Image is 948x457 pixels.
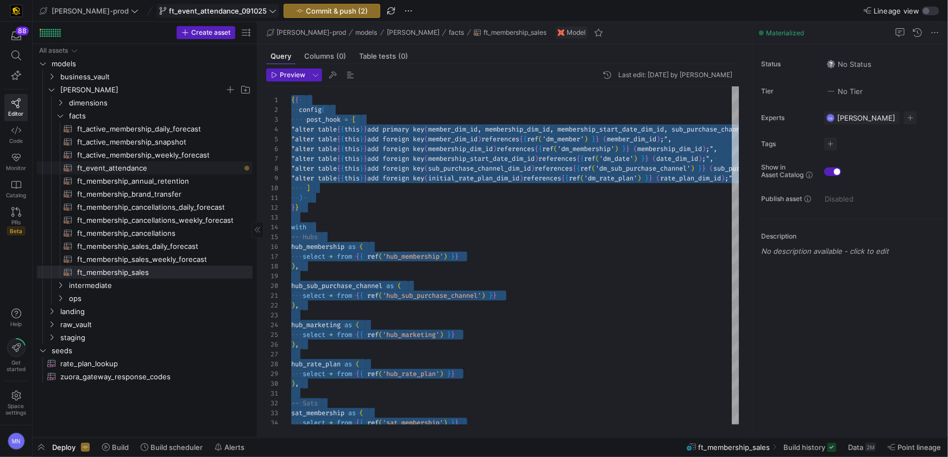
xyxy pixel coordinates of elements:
[761,247,944,255] p: No description available - click to edit
[428,125,618,134] span: member_dim_id, membership_dim_id, membership_start
[698,164,702,173] span: }
[337,174,341,183] span: {
[60,371,240,383] span: zuora_gateway_response_codes​​​​​​
[360,125,363,134] span: }
[4,148,28,176] a: Monitor
[4,304,28,332] button: Help
[360,174,363,183] span: }
[603,135,607,143] span: (
[266,252,278,261] div: 17
[567,29,586,36] span: Model
[337,125,341,134] span: {
[37,148,253,161] div: Press SPACE to select this row.
[424,145,428,153] span: (
[271,53,291,60] span: Query
[306,7,368,15] span: Commit & push (2)
[77,253,240,266] span: ft_membership_sales_weekly_forecast​​​​​​​​​​
[295,96,299,104] span: {
[37,214,253,227] a: ft_membership_cancellations_weekly_forecast​​​​​​​​​​
[37,122,253,135] a: ft_active_membership_daily_forecast​​​​​​​​​​
[69,110,251,122] span: facts
[266,154,278,164] div: 7
[359,53,408,60] span: Table tests
[224,443,244,452] span: Alerts
[37,174,253,187] a: ft_membership_annual_retention​​​​​​​​​​
[97,438,134,456] button: Build
[16,27,29,35] div: 88
[9,110,24,117] span: Editor
[497,145,535,153] span: references
[428,154,535,163] span: membership_start_date_dim_id
[580,174,584,183] span: (
[637,174,641,183] span: )
[363,145,367,153] span: }
[77,214,240,227] span: ft_membership_cancellations_weekly_forecast​​​​​​​​​​
[291,233,318,241] span: -- Hubs
[266,193,278,203] div: 11
[37,135,253,148] a: ft_active_membership_snapshot​​​​​​​​​​
[337,252,352,261] span: from
[622,145,626,153] span: }
[341,174,344,183] span: {
[865,443,876,452] div: 2M
[367,164,424,173] span: add foreign key
[77,175,240,187] span: ft_membership_annual_retention​​​​​​​​​​
[266,144,278,154] div: 6
[169,7,267,15] span: ft_event_attendance_091025
[367,145,424,153] span: add foreign key
[576,164,580,173] span: {
[191,29,230,36] span: Create asset
[641,154,645,163] span: }
[761,87,815,95] span: Tier
[558,29,564,36] img: undefined
[344,135,360,143] span: this
[266,232,278,242] div: 15
[367,252,379,261] span: ref
[6,165,26,171] span: Monitor
[698,154,702,163] span: )
[37,57,253,70] div: Press SPACE to select this row.
[37,201,253,214] div: Press SPACE to select this row.
[538,145,542,153] span: {
[827,87,863,96] span: No Tier
[481,135,519,143] span: references
[337,135,341,143] span: {
[4,26,28,46] button: 88
[11,5,22,16] img: https://storage.googleapis.com/y42-prod-data-exchange/images/uAsz27BndGEK0hZWDFeOjoxA7jCwgK9jE472...
[156,4,279,18] button: ft_event_attendance_091025
[607,135,656,143] span: member_dim_id
[39,47,68,54] div: All assets
[360,252,363,261] span: {
[341,125,344,134] span: {
[60,305,251,318] span: landing
[633,145,637,153] span: (
[584,135,588,143] span: )
[77,162,240,174] span: ft_event_attendance​​​​​​​​​​
[360,242,363,251] span: (
[291,135,337,143] span: "alter table
[569,174,580,183] span: ref
[4,334,28,377] button: Getstarted
[363,125,367,134] span: }
[7,359,26,372] span: Get started
[660,174,721,183] span: rate_plan_dim_id
[535,145,538,153] span: {
[848,443,863,452] span: Data
[824,84,865,98] button: No tierNo Tier
[37,266,253,279] a: ft_membership_sales​​​​​​​​​​
[542,145,554,153] span: ref
[60,331,251,344] span: staging
[37,135,253,148] div: Press SPACE to select this row.
[52,345,251,357] span: seeds
[69,97,251,109] span: dimensions
[52,58,251,70] span: models
[595,164,690,173] span: 'dm_sub_purchase_channel'
[291,242,344,251] span: hub_membership
[37,83,253,96] div: Press SPACE to select this row.
[766,29,804,37] span: Materialized
[428,145,493,153] span: membership_dim_id
[837,114,895,122] span: [PERSON_NAME]
[348,242,356,251] span: as
[11,219,21,226] span: PRs
[341,135,344,143] span: {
